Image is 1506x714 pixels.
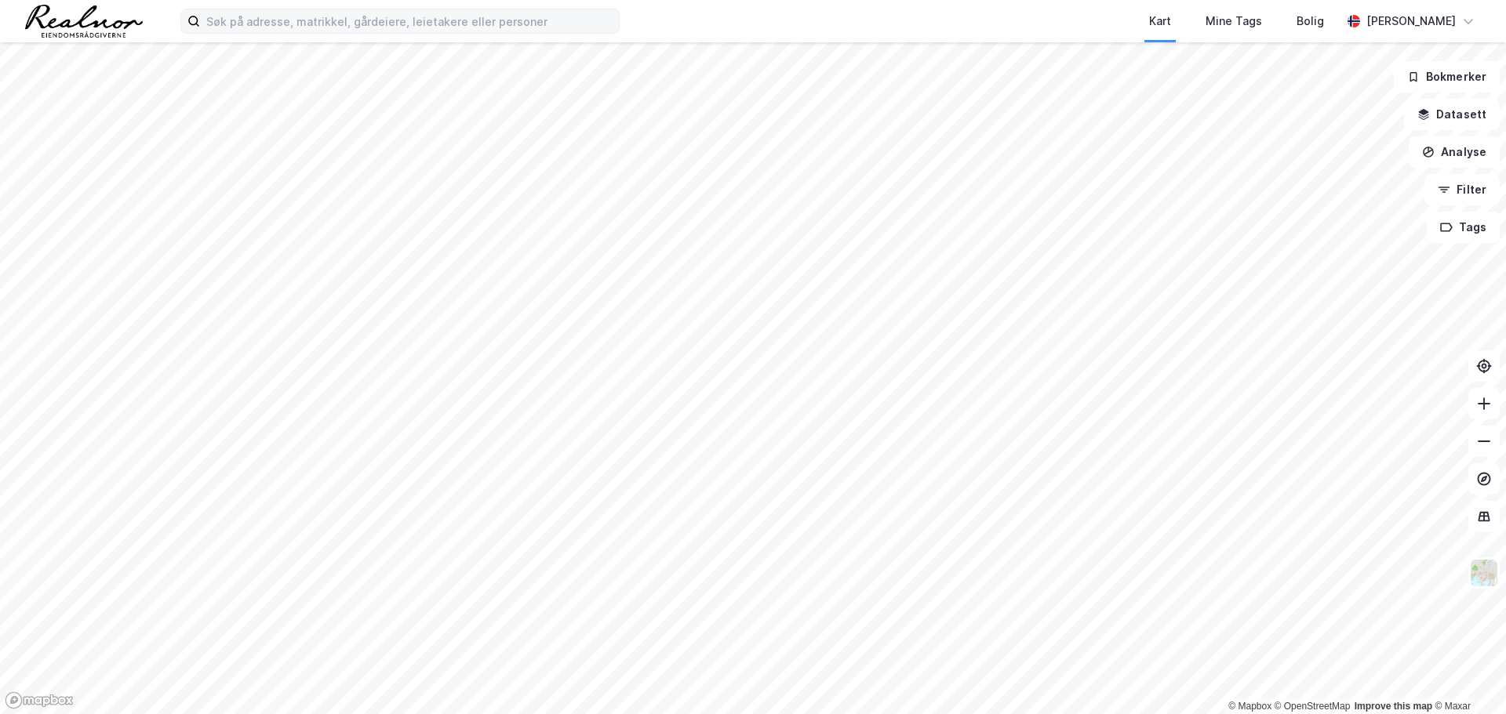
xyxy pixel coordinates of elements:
div: Kontrollprogram for chat [1428,639,1506,714]
div: [PERSON_NAME] [1366,12,1456,31]
div: Kart [1149,12,1171,31]
iframe: Chat Widget [1428,639,1506,714]
input: Søk på adresse, matrikkel, gårdeiere, leietakere eller personer [200,9,619,33]
img: realnor-logo.934646d98de889bb5806.png [25,5,143,38]
div: Bolig [1297,12,1324,31]
div: Mine Tags [1206,12,1262,31]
